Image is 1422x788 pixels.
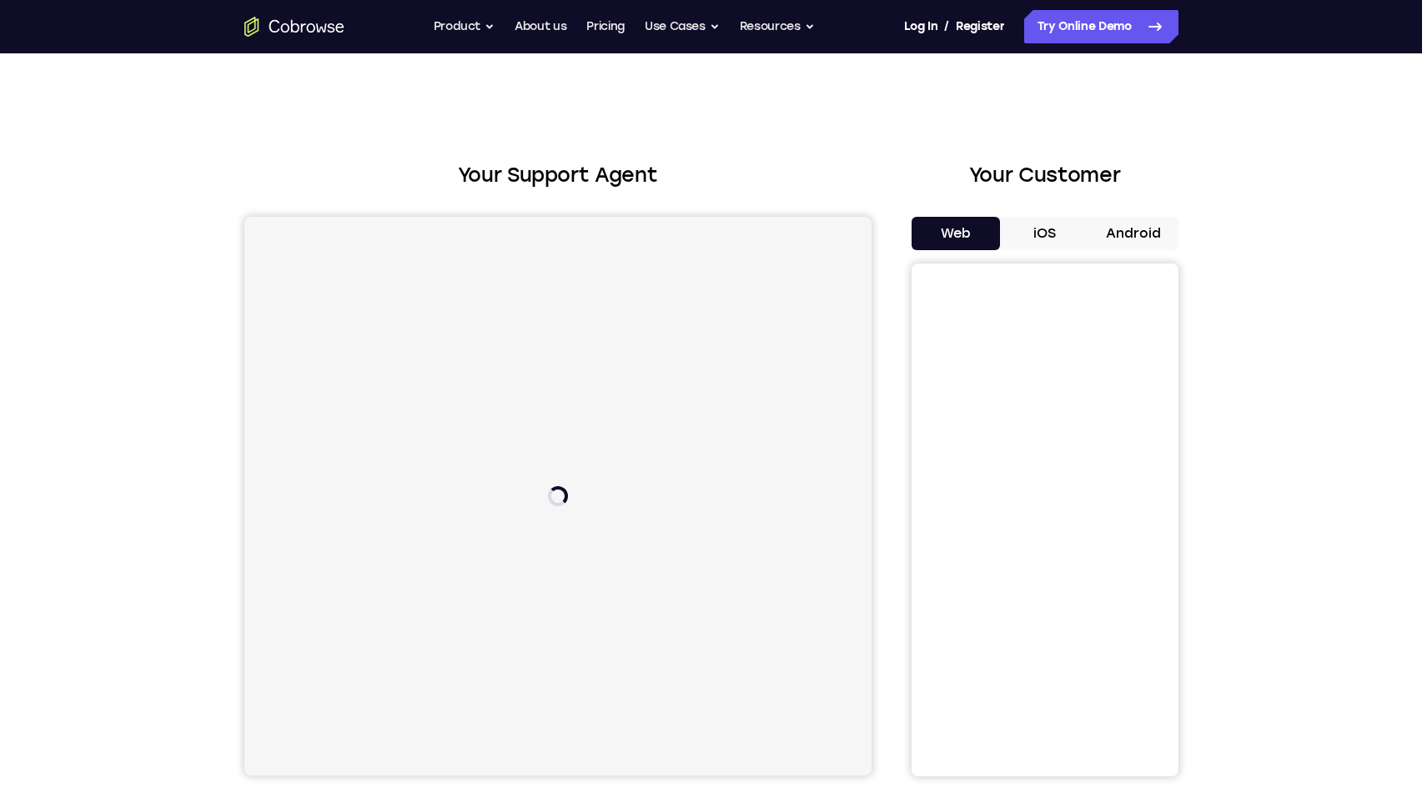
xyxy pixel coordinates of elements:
[912,217,1001,250] button: Web
[904,10,937,43] a: Log In
[944,17,949,37] span: /
[740,10,815,43] button: Resources
[244,217,872,775] iframe: Agent
[912,160,1178,190] h2: Your Customer
[645,10,720,43] button: Use Cases
[244,160,872,190] h2: Your Support Agent
[1089,217,1178,250] button: Android
[434,10,495,43] button: Product
[515,10,566,43] a: About us
[1024,10,1178,43] a: Try Online Demo
[1000,217,1089,250] button: iOS
[956,10,1004,43] a: Register
[586,10,625,43] a: Pricing
[244,17,344,37] a: Go to the home page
